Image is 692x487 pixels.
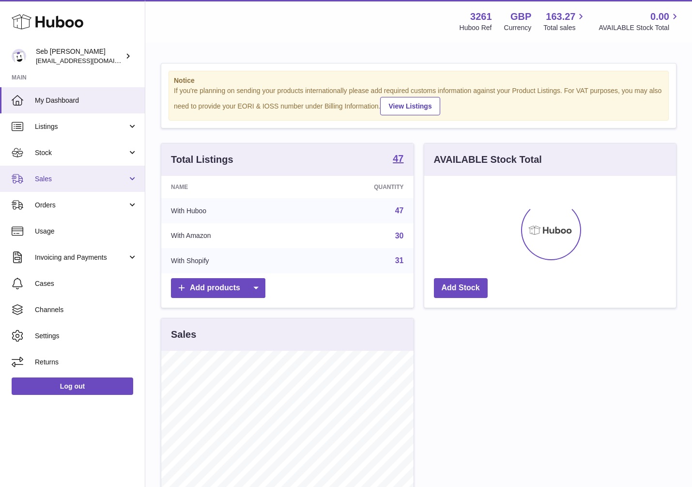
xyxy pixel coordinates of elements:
[161,223,299,249] td: With Amazon
[546,10,575,23] span: 163.27
[650,10,669,23] span: 0.00
[35,358,138,367] span: Returns
[161,198,299,223] td: With Huboo
[434,153,542,166] h3: AVAILABLE Stock Total
[174,86,663,115] div: If you're planning on sending your products internationally please add required customs informati...
[395,232,404,240] a: 30
[36,47,123,65] div: Seb [PERSON_NAME]
[171,153,233,166] h3: Total Listings
[35,305,138,314] span: Channels
[35,227,138,236] span: Usage
[174,76,663,85] strong: Notice
[35,96,138,105] span: My Dashboard
[35,253,127,262] span: Invoicing and Payments
[12,377,133,395] a: Log out
[395,206,404,215] a: 47
[171,278,265,298] a: Add products
[393,154,403,163] strong: 47
[35,201,127,210] span: Orders
[161,176,299,198] th: Name
[393,154,403,165] a: 47
[380,97,440,115] a: View Listings
[35,279,138,288] span: Cases
[543,23,586,32] span: Total sales
[12,49,26,63] img: ecom@bravefoods.co.uk
[599,10,680,32] a: 0.00 AVAILABLE Stock Total
[35,331,138,341] span: Settings
[36,57,142,64] span: [EMAIL_ADDRESS][DOMAIN_NAME]
[510,10,531,23] strong: GBP
[470,10,492,23] strong: 3261
[35,122,127,131] span: Listings
[543,10,586,32] a: 163.27 Total sales
[35,174,127,184] span: Sales
[599,23,680,32] span: AVAILABLE Stock Total
[299,176,414,198] th: Quantity
[35,148,127,157] span: Stock
[161,248,299,273] td: With Shopify
[460,23,492,32] div: Huboo Ref
[171,328,196,341] h3: Sales
[395,256,404,265] a: 31
[504,23,532,32] div: Currency
[434,278,488,298] a: Add Stock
